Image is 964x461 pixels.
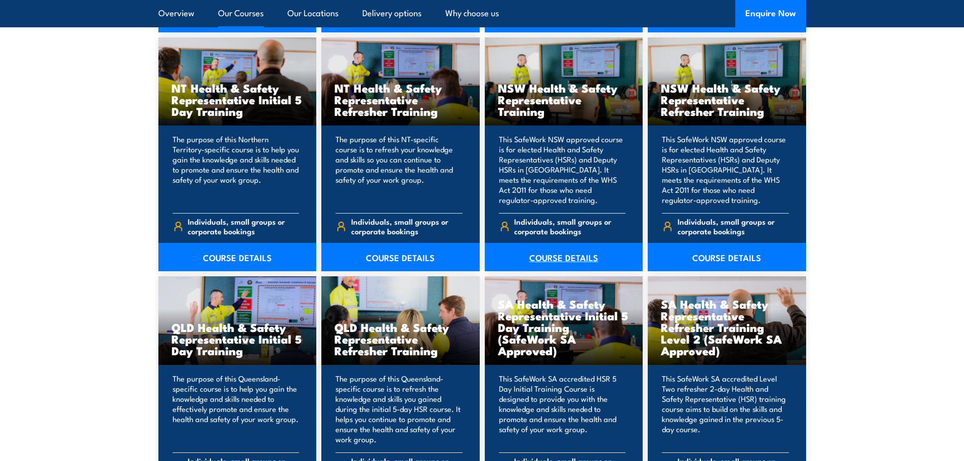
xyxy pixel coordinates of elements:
[172,82,304,117] h3: NT Health & Safety Representative Initial 5 Day Training
[678,217,789,236] span: Individuals, small groups or corporate bookings
[334,82,467,117] h3: NT Health & Safety Representative Refresher Training
[498,298,630,356] h3: SA Health & Safety Representative Initial 5 Day Training (SafeWork SA Approved)
[499,134,626,205] p: This SafeWork NSW approved course is for elected Health and Safety Representatives (HSRs) and Dep...
[499,373,626,444] p: This SafeWork SA accredited HSR 5 Day Initial Training Course is designed to provide you with the...
[173,373,300,444] p: The purpose of this Queensland-specific course is to help you gain the knowledge and skills neede...
[336,134,463,205] p: The purpose of this NT-specific course is to refresh your knowledge and skills so you can continu...
[514,217,625,236] span: Individuals, small groups or corporate bookings
[661,82,793,117] h3: NSW Health & Safety Representative Refresher Training
[334,321,467,356] h3: QLD Health & Safety Representative Refresher Training
[173,134,300,205] p: The purpose of this Northern Territory-specific course is to help you gain the knowledge and skil...
[662,134,789,205] p: This SafeWork NSW approved course is for elected Health and Safety Representatives (HSRs) and Dep...
[498,82,630,117] h3: NSW Health & Safety Representative Training
[661,298,793,356] h3: SA Health & Safety Representative Refresher Training Level 2 (SafeWork SA Approved)
[158,243,317,271] a: COURSE DETAILS
[336,373,463,444] p: The purpose of this Queensland-specific course is to refresh the knowledge and skills you gained ...
[662,373,789,444] p: This SafeWork SA accredited Level Two refresher 2-day Health and Safety Representative (HSR) trai...
[648,243,806,271] a: COURSE DETAILS
[321,243,480,271] a: COURSE DETAILS
[351,217,463,236] span: Individuals, small groups or corporate bookings
[188,217,299,236] span: Individuals, small groups or corporate bookings
[172,321,304,356] h3: QLD Health & Safety Representative Initial 5 Day Training
[485,243,643,271] a: COURSE DETAILS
